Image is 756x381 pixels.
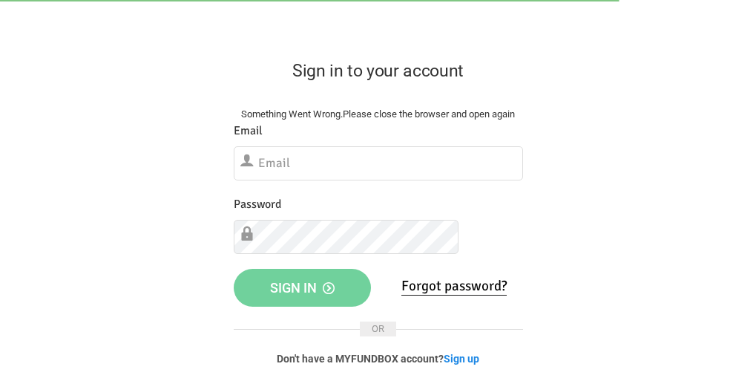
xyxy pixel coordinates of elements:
[234,351,523,366] p: Don't have a MYFUNDBOX account?
[360,322,396,336] span: OR
[401,277,507,296] a: Forgot password?
[234,146,523,180] input: Email
[444,353,479,365] a: Sign up
[234,269,371,307] button: Sign in
[234,195,281,214] label: Password
[234,107,523,122] div: Something Went Wrong.Please close the browser and open again
[234,122,263,140] label: Email
[234,58,523,84] h2: Sign in to your account
[270,280,335,296] span: Sign in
